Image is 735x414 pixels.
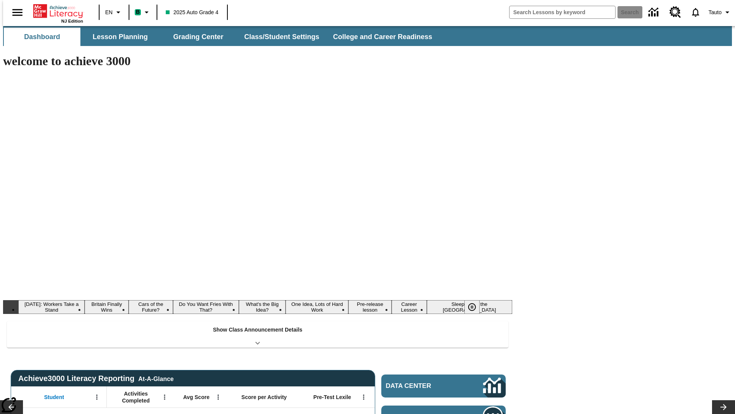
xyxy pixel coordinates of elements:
a: Data Center [644,2,665,23]
button: Pause [464,300,480,314]
button: Open Menu [212,391,224,403]
button: Slide 2 Britain Finally Wins [85,300,128,314]
button: College and Career Readiness [327,28,438,46]
input: search field [510,6,615,18]
span: 2025 Auto Grade 4 [166,8,219,16]
button: Dashboard [4,28,80,46]
button: Open Menu [91,391,103,403]
span: Score per Activity [242,394,287,401]
div: Home [33,3,83,23]
div: At-A-Glance [138,374,173,383]
span: B [136,7,140,17]
a: Data Center [381,375,506,398]
button: Slide 4 Do You Want Fries With That? [173,300,239,314]
button: Language: EN, Select a language [102,5,126,19]
div: SubNavbar [3,26,732,46]
button: Slide 6 One Idea, Lots of Hard Work [286,300,348,314]
div: Pause [464,300,487,314]
span: Activities Completed [111,390,161,404]
span: Pre-Test Lexile [314,394,351,401]
button: Slide 7 Pre-release lesson [348,300,392,314]
a: Home [33,3,83,19]
span: Achieve3000 Literacy Reporting [18,374,174,383]
span: Data Center [386,382,457,390]
a: Notifications [686,2,706,22]
span: EN [105,8,113,16]
button: Profile/Settings [706,5,735,19]
button: Open side menu [6,1,29,24]
button: Boost Class color is mint green. Change class color [132,5,154,19]
p: Show Class Announcement Details [213,326,302,334]
div: Show Class Announcement Details [7,321,508,348]
a: Resource Center, Will open in new tab [665,2,686,23]
h1: welcome to achieve 3000 [3,54,512,68]
button: Open Menu [358,391,369,403]
button: Lesson Planning [82,28,158,46]
span: Avg Score [183,394,209,401]
button: Slide 9 Sleepless in the Animal Kingdom [427,300,512,314]
span: Tauto [709,8,722,16]
button: Class/Student Settings [238,28,325,46]
button: Slide 1 Labor Day: Workers Take a Stand [18,300,85,314]
span: Student [44,394,64,401]
button: Slide 8 Career Lesson [392,300,427,314]
span: NJ Edition [61,19,83,23]
button: Open Menu [159,391,170,403]
div: SubNavbar [3,28,439,46]
button: Slide 3 Cars of the Future? [129,300,173,314]
button: Slide 5 What's the Big Idea? [239,300,286,314]
button: Grading Center [160,28,237,46]
button: Lesson carousel, Next [712,400,735,414]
